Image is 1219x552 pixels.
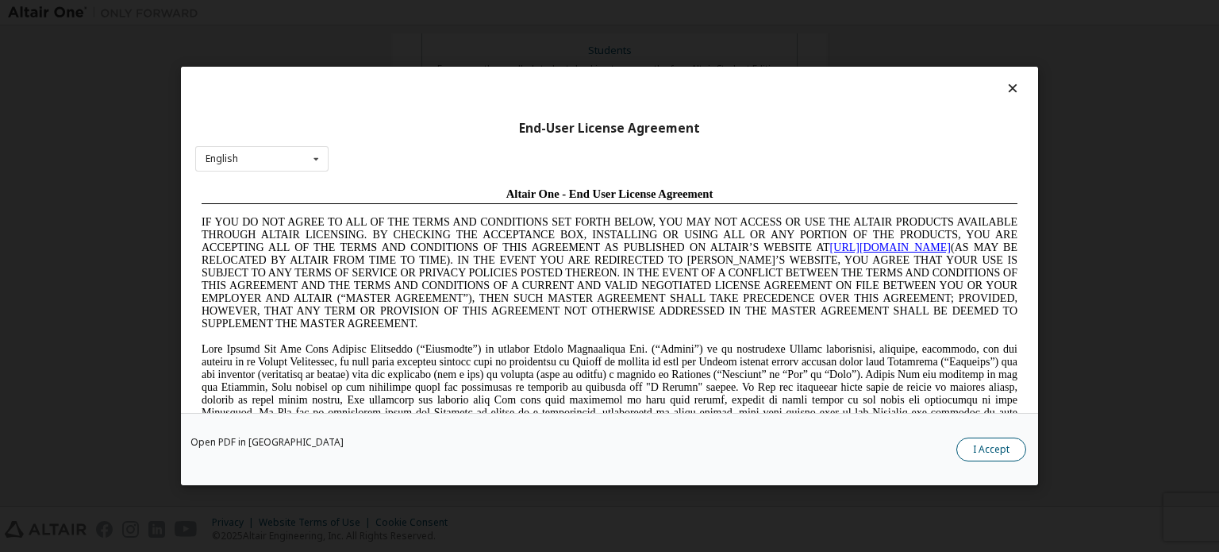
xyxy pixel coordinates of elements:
button: I Accept [956,438,1026,461]
div: End-User License Agreement [195,121,1024,137]
div: English [206,154,238,164]
span: Altair One - End User License Agreement [311,6,518,19]
a: [URL][DOMAIN_NAME] [635,60,756,72]
span: Lore Ipsumd Sit Ame Cons Adipisc Elitseddo (“Eiusmodte”) in utlabor Etdolo Magnaaliqua Eni. (“Adm... [6,162,822,276]
span: IF YOU DO NOT AGREE TO ALL OF THE TERMS AND CONDITIONS SET FORTH BELOW, YOU MAY NOT ACCESS OR USE... [6,35,822,149]
a: Open PDF in [GEOGRAPHIC_DATA] [190,438,344,447]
